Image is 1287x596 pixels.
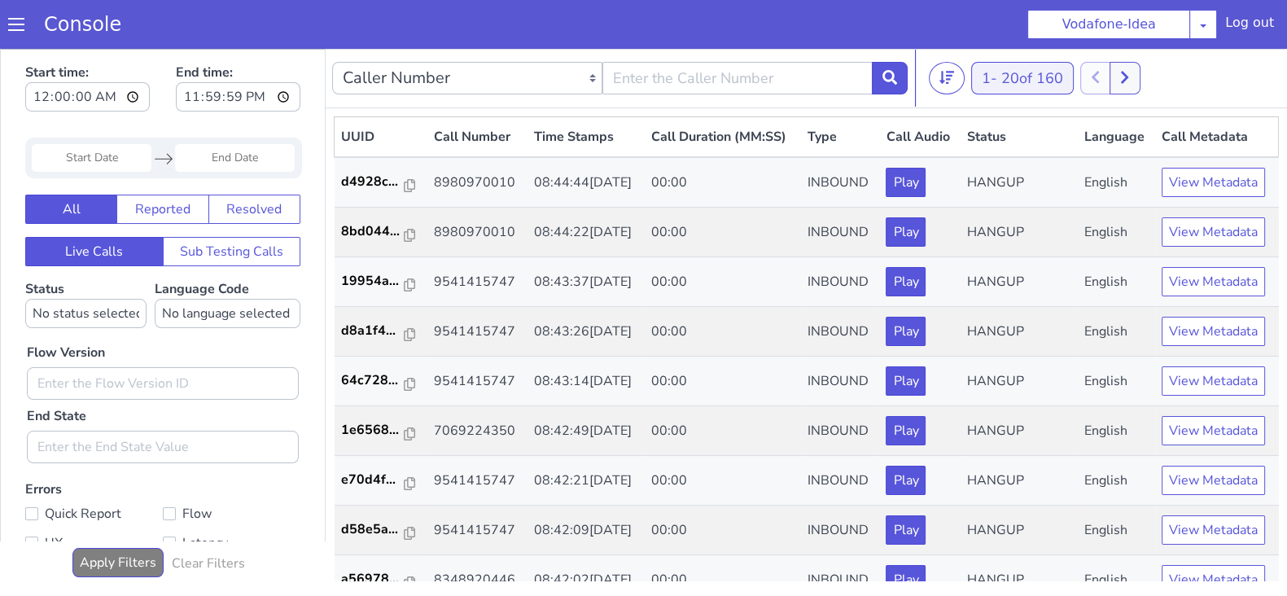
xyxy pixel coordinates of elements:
button: Reported [116,146,208,175]
td: 00:00 [645,457,802,506]
button: Play [886,318,926,347]
td: 00:00 [645,108,802,159]
td: 08:42:02[DATE] [527,506,645,556]
td: 08:42:09[DATE] [527,457,645,506]
td: 00:00 [645,407,802,457]
a: d4928c... [341,123,421,142]
a: e70d4f... [341,421,421,440]
label: Latency [163,483,300,506]
button: View Metadata [1162,119,1265,148]
td: INBOUND [801,108,879,159]
td: 08:42:49[DATE] [527,357,645,407]
th: Type [801,68,879,109]
th: Call Duration (MM:SS) [645,68,802,109]
td: HANGUP [961,159,1078,208]
p: e70d4f... [341,421,405,440]
td: 00:00 [645,357,802,407]
td: 00:00 [645,159,802,208]
h6: Clear Filters [172,507,245,523]
label: Start time: [25,9,150,68]
button: View Metadata [1162,467,1265,496]
td: HANGUP [961,258,1078,308]
td: 9541415747 [427,208,527,258]
td: 9541415747 [427,457,527,506]
input: Start Date [32,95,151,123]
td: 08:44:22[DATE] [527,159,645,208]
a: d8a1f4... [341,272,421,291]
p: 64c728... [341,322,405,341]
button: View Metadata [1162,268,1265,297]
label: End time: [176,9,300,68]
button: Play [886,467,926,496]
label: Flow Version [27,294,105,313]
label: Status [25,231,147,279]
button: Play [886,516,926,546]
td: 08:42:21[DATE] [527,407,645,457]
button: Play [886,169,926,198]
td: 08:43:26[DATE] [527,258,645,308]
span: 20 of 160 [1001,20,1063,39]
th: Call Number [427,68,527,109]
button: View Metadata [1162,516,1265,546]
td: English [1078,357,1155,407]
td: INBOUND [801,159,879,208]
td: HANGUP [961,407,1078,457]
th: Call Audio [879,68,960,109]
td: HANGUP [961,357,1078,407]
button: Play [886,268,926,297]
td: HANGUP [961,457,1078,506]
a: 1e6568... [341,371,421,391]
button: View Metadata [1162,218,1265,248]
label: Language Code [155,231,300,279]
td: HANGUP [961,108,1078,159]
button: View Metadata [1162,417,1265,446]
p: 8bd044... [341,173,405,192]
button: Vodafone-Idea [1027,10,1190,39]
p: d58e5a... [341,471,405,490]
td: 8980970010 [427,159,527,208]
th: Status [961,68,1078,109]
td: 08:43:37[DATE] [527,208,645,258]
td: 9541415747 [427,258,527,308]
a: d58e5a... [341,471,421,490]
td: INBOUND [801,308,879,357]
select: Status [25,250,147,279]
button: All [25,146,117,175]
label: UX [25,483,163,506]
a: 64c728... [341,322,421,341]
td: English [1078,108,1155,159]
th: Language [1078,68,1155,109]
td: English [1078,506,1155,556]
td: 9541415747 [427,308,527,357]
input: Enter the End State Value [27,382,299,414]
button: View Metadata [1162,318,1265,347]
button: Apply Filters [72,499,164,528]
td: INBOUND [801,506,879,556]
td: English [1078,308,1155,357]
div: Log out [1225,13,1274,39]
input: Start time: [25,33,150,63]
p: a56978... [341,520,405,540]
button: 1- 20of 160 [971,13,1074,46]
td: 7069224350 [427,357,527,407]
p: 19954a... [341,222,405,242]
select: Language Code [155,250,300,279]
p: d8a1f4... [341,272,405,291]
td: English [1078,457,1155,506]
a: Console [24,13,141,36]
td: HANGUP [961,506,1078,556]
a: a56978... [341,520,421,540]
a: 19954a... [341,222,421,242]
td: INBOUND [801,457,879,506]
button: Play [886,367,926,397]
input: End Date [175,95,295,123]
td: 8348920446 [427,506,527,556]
button: Play [886,218,926,248]
td: 00:00 [645,506,802,556]
td: 00:00 [645,208,802,258]
td: English [1078,159,1155,208]
input: Enter the Caller Number [602,13,873,46]
td: INBOUND [801,357,879,407]
button: View Metadata [1162,367,1265,397]
td: HANGUP [961,308,1078,357]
